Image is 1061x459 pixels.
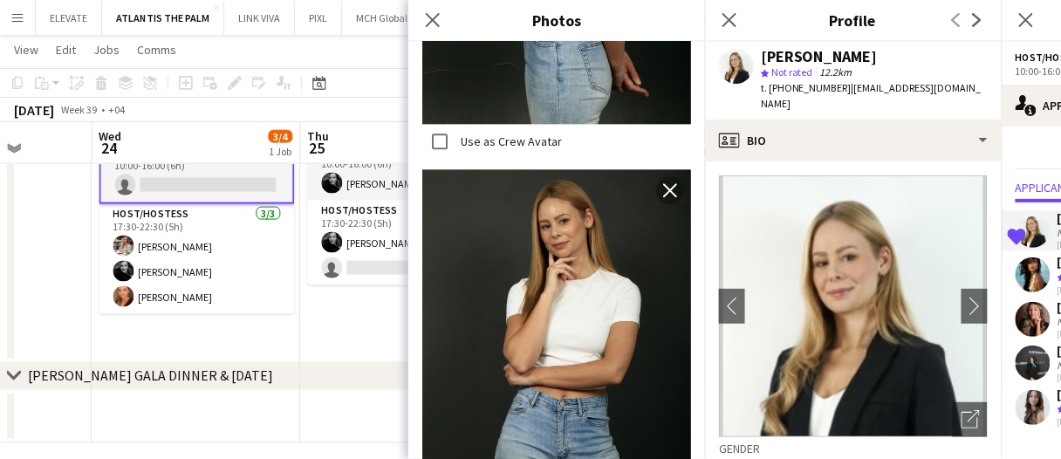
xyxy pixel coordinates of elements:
a: Comms [130,38,183,61]
span: 12.2km [817,65,856,79]
span: Thu [308,128,330,144]
h3: Photos [408,9,705,31]
button: ELEVATE [36,1,102,35]
span: Not rated [771,65,813,79]
span: t. [PHONE_NUMBER] [761,81,852,94]
app-card-role: Host/Hostess6A0/110:00-16:00 (6h) [99,141,295,204]
div: Bio [705,120,1002,161]
div: Open photos pop-in [953,402,988,437]
div: 1 Job [270,145,292,158]
span: 25 [305,138,330,158]
span: Comms [137,42,176,58]
div: [PERSON_NAME] [761,49,878,65]
button: PIXL [295,1,342,35]
span: View [14,42,38,58]
app-card-role: Host/Hostess3/317:30-22:30 (5h)[PERSON_NAME][PERSON_NAME][PERSON_NAME] [99,204,295,314]
div: [PERSON_NAME] GALA DINNER & [DATE] [28,367,273,385]
app-card-role: Host/Hostess1/110:00-16:00 (6h)[PERSON_NAME] [308,141,503,201]
span: Wed [99,128,122,144]
div: [DATE] [14,101,54,119]
button: LINK VIVA [224,1,295,35]
span: 24 [97,138,122,158]
span: Edit [56,42,76,58]
a: Jobs [86,38,127,61]
div: +04 [108,103,125,116]
img: Crew avatar or photo [719,175,988,437]
label: Use as Crew Avatar [457,134,562,149]
app-card-role: Host/Hostess2I1/217:30-22:30 (5h)[PERSON_NAME] [308,201,503,285]
span: | [EMAIL_ADDRESS][DOMAIN_NAME] [761,81,982,110]
h3: Profile [705,9,1002,31]
span: 3/4 [269,130,293,143]
span: Week 39 [58,103,101,116]
button: MCH Global (EXPOMOBILIA MCH GLOBAL ME LIVE MARKETING LLC) [342,1,663,35]
span: Jobs [93,42,120,58]
button: ATLANTIS THE PALM [102,1,224,35]
a: View [7,38,45,61]
h3: Gender [719,441,988,456]
app-job-card: 10:00-22:30 (12h30m)3/4Cloud 22 @Atlantis the Royal Cloud 222 RolesHost/Hostess6A0/110:00-16:00 (... [99,80,295,314]
a: Edit [49,38,83,61]
app-job-card: 10:00-22:30 (12h30m)2/3Cloud 22 @Atlantis the Royal Cloud 222 RolesHost/Hostess1/110:00-16:00 (6h... [308,80,503,285]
